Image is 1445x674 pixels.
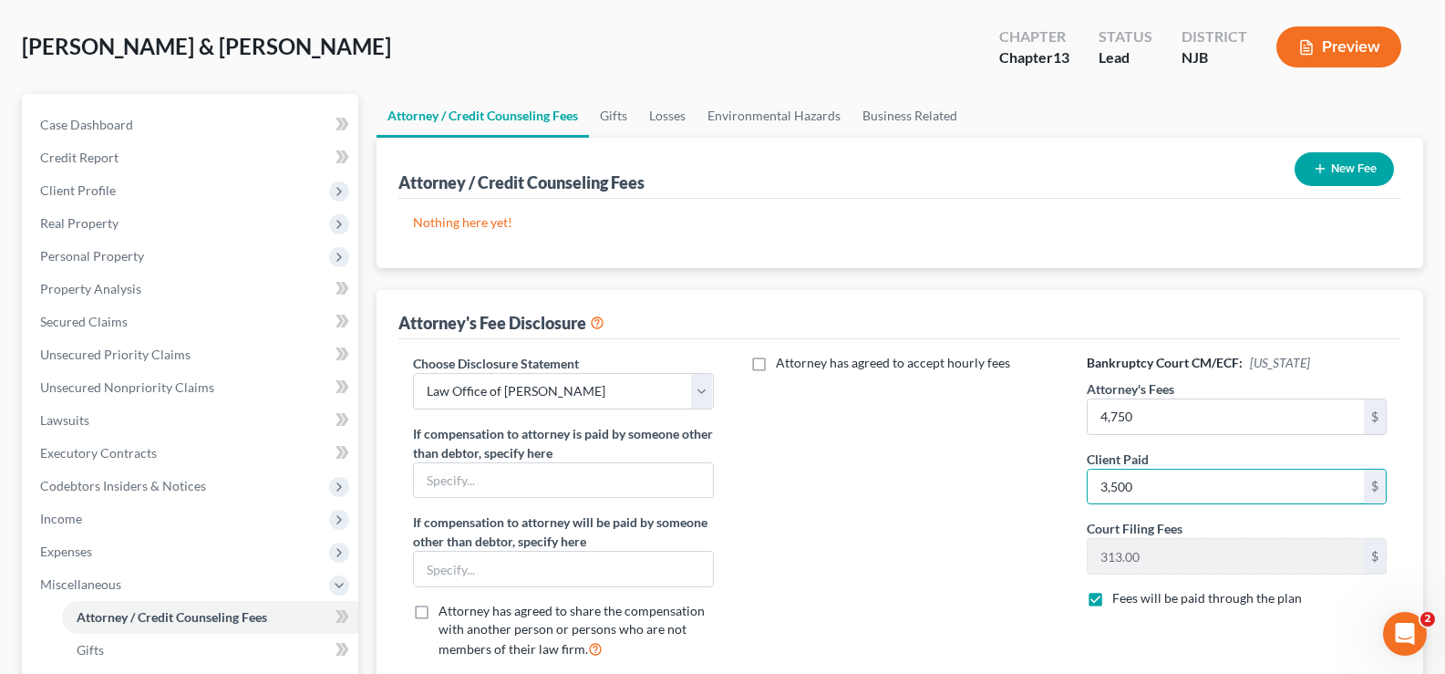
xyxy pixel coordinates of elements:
[776,355,1010,370] span: Attorney has agreed to accept hourly fees
[26,273,358,306] a: Property Analysis
[999,26,1069,47] div: Chapter
[22,33,391,59] span: [PERSON_NAME] & [PERSON_NAME]
[1276,26,1401,67] button: Preview
[638,94,697,138] a: Losses
[589,94,638,138] a: Gifts
[40,281,141,296] span: Property Analysis
[439,603,705,657] span: Attorney has agreed to share the compensation with another person or persons who are not members ...
[1053,48,1069,66] span: 13
[40,248,144,264] span: Personal Property
[1087,450,1149,469] label: Client Paid
[26,306,358,338] a: Secured Claims
[852,94,968,138] a: Business Related
[1182,26,1247,47] div: District
[40,478,206,493] span: Codebtors Insiders & Notices
[398,171,645,193] div: Attorney / Credit Counseling Fees
[413,424,713,462] label: If compensation to attorney is paid by someone other than debtor, specify here
[26,437,358,470] a: Executory Contracts
[1364,470,1386,504] div: $
[26,141,358,174] a: Credit Report
[1364,399,1386,434] div: $
[413,354,579,373] label: Choose Disclosure Statement
[26,371,358,404] a: Unsecured Nonpriority Claims
[77,609,267,625] span: Attorney / Credit Counseling Fees
[1182,47,1247,68] div: NJB
[398,312,604,334] div: Attorney's Fee Disclosure
[414,552,712,586] input: Specify...
[40,347,191,362] span: Unsecured Priority Claims
[1087,379,1174,399] label: Attorney's Fees
[40,182,116,198] span: Client Profile
[40,576,121,592] span: Miscellaneous
[40,445,157,461] span: Executory Contracts
[1088,399,1364,434] input: 0.00
[377,94,589,138] a: Attorney / Credit Counseling Fees
[999,47,1069,68] div: Chapter
[1087,519,1182,538] label: Court Filing Fees
[697,94,852,138] a: Environmental Hazards
[1420,612,1435,627] span: 2
[1099,47,1152,68] div: Lead
[26,109,358,141] a: Case Dashboard
[40,379,214,395] span: Unsecured Nonpriority Claims
[40,511,82,526] span: Income
[1088,539,1364,574] input: 0.00
[414,463,712,498] input: Specify...
[1088,470,1364,504] input: 0.00
[40,215,119,231] span: Real Property
[1099,26,1152,47] div: Status
[40,150,119,165] span: Credit Report
[1087,354,1387,372] h6: Bankruptcy Court CM/ECF:
[413,513,713,551] label: If compensation to attorney will be paid by someone other than debtor, specify here
[1295,152,1394,186] button: New Fee
[40,117,133,132] span: Case Dashboard
[1364,539,1386,574] div: $
[40,544,92,559] span: Expenses
[62,634,358,667] a: Gifts
[1250,355,1310,370] span: [US_STATE]
[413,213,1387,232] p: Nothing here yet!
[1383,612,1427,656] iframe: Intercom live chat
[1112,590,1302,606] span: Fees will be paid through the plan
[26,338,358,371] a: Unsecured Priority Claims
[40,412,89,428] span: Lawsuits
[62,601,358,634] a: Attorney / Credit Counseling Fees
[77,642,104,658] span: Gifts
[40,314,128,329] span: Secured Claims
[26,404,358,437] a: Lawsuits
